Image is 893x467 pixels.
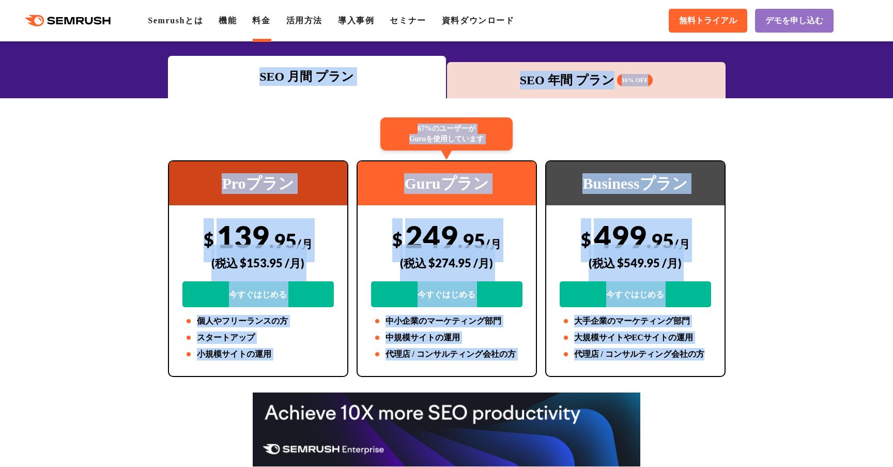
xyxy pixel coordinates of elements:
[371,218,522,307] div: 249
[173,67,441,86] div: SEO 月間 プラン
[371,315,522,327] li: 中小企業のマーケティング部門
[371,348,522,360] li: 代理店 / コンサルティング会社の方
[679,16,737,26] span: 無料トライアル
[560,245,711,281] div: (税込 $549.95 /月)
[452,71,720,89] div: SEO 年間 プラン
[560,332,711,344] li: 大規模サイトやECサイトの運用
[182,281,334,307] a: 今すぐはじめる
[358,161,536,205] div: Guruプラン
[674,237,690,251] span: /月
[560,315,711,327] li: 大手企業のマーケティング部門
[204,229,214,250] span: $
[442,16,515,25] a: 資料ダウンロード
[297,237,313,251] span: /月
[755,9,834,33] a: デモを申し込む
[617,74,653,86] span: 16% OFF
[646,229,674,252] span: .95
[182,218,334,307] div: 139
[485,237,501,251] span: /月
[371,245,522,281] div: (税込 $274.95 /月)
[392,229,403,250] span: $
[182,332,334,344] li: スタートアップ
[371,332,522,344] li: 中規模サイトの運用
[338,16,374,25] a: 導入事例
[458,229,485,252] span: .95
[182,315,334,327] li: 個人やフリーランスの方
[669,9,747,33] a: 無料トライアル
[581,229,591,250] span: $
[390,16,426,25] a: セミナー
[380,117,513,150] div: 67%のユーザーが Guruを使用しています
[182,245,334,281] div: (税込 $153.95 /月)
[148,16,203,25] a: Semrushとは
[560,281,711,307] a: 今すぐはじめる
[252,16,270,25] a: 料金
[546,161,725,205] div: Businessプラン
[169,161,347,205] div: Proプラン
[182,348,334,360] li: 小規模サイトの運用
[560,218,711,307] div: 499
[765,16,823,26] span: デモを申し込む
[219,16,237,25] a: 機能
[286,16,322,25] a: 活用方法
[560,348,711,360] li: 代理店 / コンサルティング会社の方
[371,281,522,307] a: 今すぐはじめる
[269,229,297,252] span: .95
